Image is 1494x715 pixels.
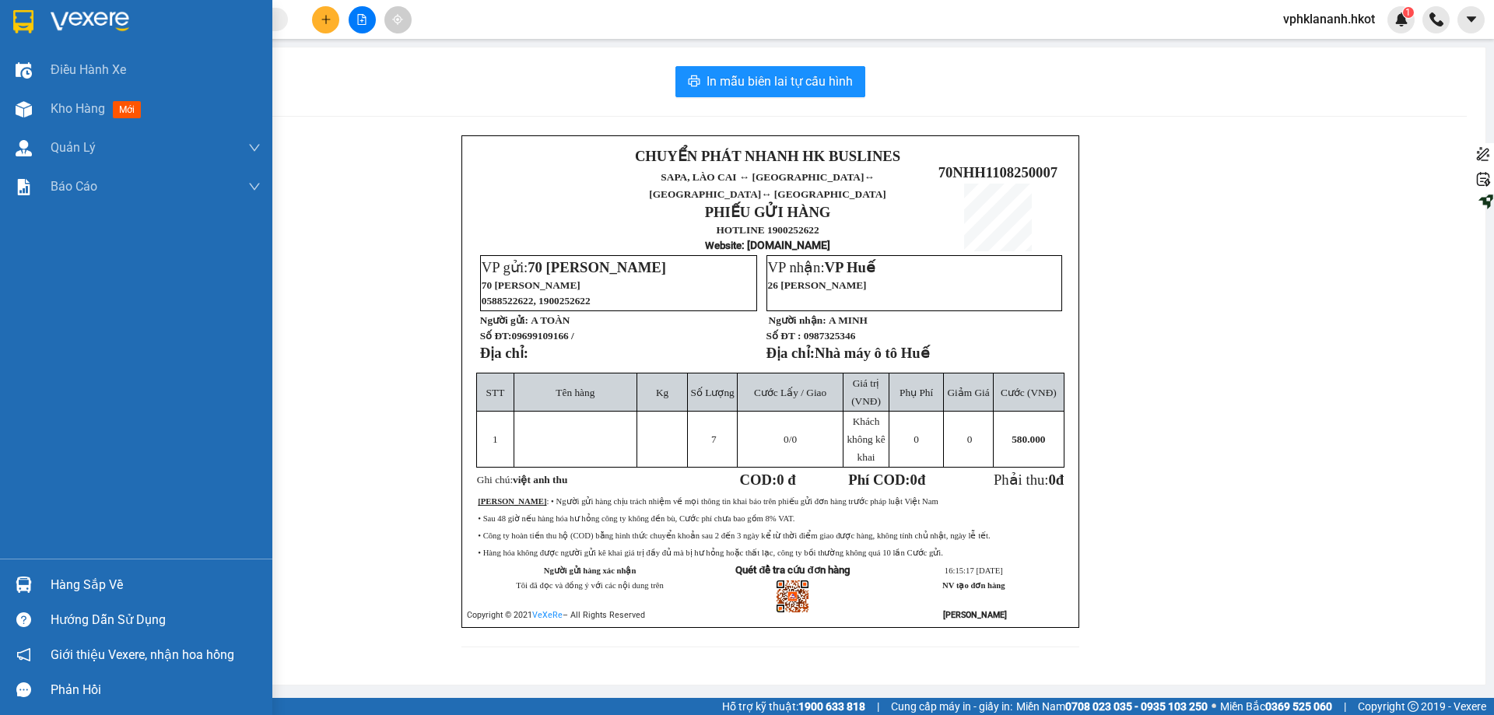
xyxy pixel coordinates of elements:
[1012,433,1045,445] span: 580.000
[516,581,664,590] span: Tôi đã đọc và đồng ý với các nội dung trên
[1048,471,1055,488] span: 0
[847,415,885,463] span: Khách không kê khai
[1016,698,1208,715] span: Miền Nam
[478,497,546,506] strong: [PERSON_NAME]
[532,610,563,620] a: VeXeRe
[493,433,498,445] span: 1
[815,345,930,361] span: Nhà máy ô tô Huế
[1344,698,1346,715] span: |
[480,314,528,326] strong: Người gửi:
[482,295,591,307] span: 0588522622, 1900252622
[16,62,32,79] img: warehouse-icon
[754,387,826,398] span: Cước Lấy / Giao
[51,138,96,157] span: Quản Lý
[829,314,868,326] span: A MINH
[511,330,573,342] span: 09699109166 /
[1408,701,1419,712] span: copyright
[1429,12,1443,26] img: phone-icon
[784,433,797,445] span: /0
[482,279,580,291] span: 70 [PERSON_NAME]
[649,171,886,200] span: SAPA, LÀO CAI ↔ [GEOGRAPHIC_DATA]
[777,471,795,488] span: 0 đ
[556,387,594,398] span: Tên hàng
[688,75,700,89] span: printer
[942,581,1005,590] strong: NV tạo đơn hàng
[705,240,742,251] span: Website
[16,179,32,195] img: solution-icon
[635,148,900,164] strong: CHUYỂN PHÁT NHANH HK BUSLINES
[486,387,505,398] span: STT
[910,471,917,488] span: 0
[16,682,31,697] span: message
[1065,700,1208,713] strong: 0708 023 035 - 0935 103 250
[312,6,339,33] button: plus
[707,72,853,91] span: In mẫu biên lai tự cấu hình
[711,433,717,445] span: 7
[967,433,973,445] span: 0
[705,204,831,220] strong: PHIẾU GỬI HÀNG
[694,16,819,29] span: Tạo đơn hàng thành công
[113,101,141,118] span: mới
[16,577,32,593] img: warehouse-icon
[722,698,865,715] span: Hỗ trợ kỹ thuật:
[528,259,666,275] span: 70 [PERSON_NAME]
[691,387,735,398] span: Số Lượng
[735,564,850,576] strong: Quét để tra cứu đơn hàng
[877,698,879,715] span: |
[349,6,376,33] button: file-add
[1265,700,1332,713] strong: 0369 525 060
[477,474,568,485] span: Ghi chú:
[544,566,637,575] strong: Người gửi hàng xác nhận
[766,345,815,361] strong: Địa chỉ:
[768,259,875,275] span: VP nhận:
[16,647,31,662] span: notification
[478,514,794,523] span: • Sau 48 giờ nếu hàng hóa hư hỏng công ty không đền bù, Cước phí chưa bao gồm 8% VAT.
[51,177,97,196] span: Báo cáo
[938,164,1057,181] span: 70NHH1108250007
[900,387,933,398] span: Phụ Phí
[914,433,919,445] span: 0
[705,239,830,251] strong: : [DOMAIN_NAME]
[675,66,865,97] button: printerIn mẫu biên lai tự cấu hình
[1403,7,1414,18] sup: 1
[768,279,867,291] span: 26 [PERSON_NAME]
[656,387,668,398] span: Kg
[761,188,886,200] span: ↔ [GEOGRAPHIC_DATA]
[784,433,789,445] span: 0
[473,161,550,238] img: logo
[1001,387,1057,398] span: Cước (VNĐ)
[478,531,990,540] span: • Công ty hoàn tiền thu hộ (COD) bằng hình thức chuyển khoản sau 2 đến 3 ngày kể từ thời điểm gia...
[769,314,826,326] strong: Người nhận:
[51,678,261,702] div: Phản hồi
[478,549,943,557] span: • Hàng hóa không được người gửi kê khai giá trị đầy đủ mà bị hư hỏng hoặc thất lạc, công ty bồi t...
[513,474,567,485] span: việt anh thu
[321,14,331,25] span: plus
[851,377,881,407] span: Giá trị (VNĐ)
[798,700,865,713] strong: 1900 633 818
[766,330,801,342] strong: Số ĐT :
[51,573,261,597] div: Hàng sắp về
[480,330,574,342] strong: Số ĐT:
[848,471,925,488] strong: Phí COD: đ
[384,6,412,33] button: aim
[947,387,989,398] span: Giảm Giá
[716,224,819,236] strong: HOTLINE 1900252622
[1056,471,1064,488] span: đ
[16,612,31,627] span: question-circle
[392,14,403,25] span: aim
[943,610,1007,620] strong: [PERSON_NAME]
[248,181,261,193] span: down
[51,101,105,116] span: Kho hàng
[1457,6,1485,33] button: caret-down
[675,16,688,29] span: check-circle
[740,471,796,488] strong: COD:
[994,471,1064,488] span: Phải thu:
[825,259,875,275] span: VP Huế
[649,171,886,200] span: ↔ [GEOGRAPHIC_DATA]
[16,101,32,117] img: warehouse-icon
[13,10,33,33] img: logo-vxr
[1464,12,1478,26] span: caret-down
[16,140,32,156] img: warehouse-icon
[1394,12,1408,26] img: icon-new-feature
[482,259,666,275] span: VP gửi:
